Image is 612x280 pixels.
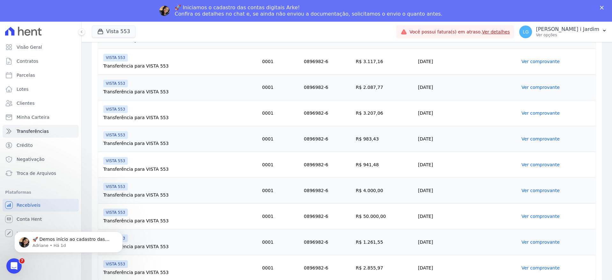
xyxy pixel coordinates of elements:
td: 0896982-6 [301,229,353,255]
a: Ver comprovante [521,214,560,219]
div: Transferência para VISTA 553 [103,166,257,172]
span: VISTA 553 [103,260,128,268]
div: Transferência para VISTA 553 [103,218,257,224]
td: [DATE] [415,100,519,126]
button: LG [PERSON_NAME] i Jardim Ver opções [514,23,612,41]
td: 0896982-6 [301,204,353,229]
td: R$ 941,48 [353,152,415,178]
a: Crédito [3,139,79,152]
td: [DATE] [415,152,519,178]
a: Recebíveis [3,199,79,212]
p: Ver opções [536,32,599,38]
td: R$ 983,43 [353,126,415,152]
td: [DATE] [415,204,519,229]
a: Ver comprovante [521,240,560,245]
td: [DATE] [415,229,519,255]
td: 0001 [259,75,301,100]
span: Negativação [17,156,45,162]
td: R$ 1.261,55 [353,229,415,255]
td: 0001 [259,49,301,75]
td: 0896982-6 [301,75,353,100]
span: VISTA 553 [103,131,128,139]
span: VISTA 553 [103,80,128,87]
div: Transferência para VISTA 553 [103,63,257,69]
div: Fechar [600,6,606,10]
iframe: Intercom notifications mensagem [5,218,132,263]
td: 0001 [259,229,301,255]
span: VISTA 553 [103,157,128,165]
td: [DATE] [415,75,519,100]
a: Ver comprovante [521,136,560,141]
a: Parcelas [3,69,79,82]
td: 0896982-6 [301,126,353,152]
a: Ver comprovante [521,265,560,270]
a: Conta Hent [3,213,79,226]
a: Troca de Arquivos [3,167,79,180]
span: Parcelas [17,72,35,78]
td: 0001 [259,152,301,178]
span: Troca de Arquivos [17,170,56,176]
a: Contratos [3,55,79,68]
a: Negativação [3,153,79,166]
a: Lotes [3,83,79,96]
span: Recebíveis [17,202,40,208]
td: 0001 [259,204,301,229]
td: 0896982-6 [301,152,353,178]
a: Minha Carteira [3,111,79,124]
span: Crédito [17,142,33,148]
td: [DATE] [415,49,519,75]
div: Plataformas [5,189,76,196]
a: Ver comprovante [521,162,560,167]
td: 0001 [259,178,301,204]
a: Ver comprovante [521,188,560,193]
a: Transferências [3,125,79,138]
button: Vista 553 [92,25,135,38]
a: Clientes [3,97,79,110]
span: 7 [19,258,25,263]
span: Lotes [17,86,29,92]
span: 🚀 Demos início ao cadastro das Contas Digitais Arke! Iniciamos a abertura para clientes do modelo... [28,18,109,150]
div: 🚀 Iniciamos o cadastro das contas digitais Arke! Confira os detalhes no chat e, se ainda não envi... [175,4,442,17]
span: LG [523,30,529,34]
span: Transferências [17,128,49,134]
a: Ver comprovante [521,59,560,64]
div: Transferência para VISTA 553 [103,269,257,276]
td: [DATE] [415,178,519,204]
td: R$ 3.207,06 [353,100,415,126]
td: 0896982-6 [301,100,353,126]
span: VISTA 553 [103,54,128,61]
div: Transferência para VISTA 553 [103,140,257,147]
td: 0896982-6 [301,49,353,75]
div: Transferência para VISTA 553 [103,243,257,250]
div: Transferência para VISTA 553 [103,192,257,198]
div: Transferência para VISTA 553 [103,114,257,121]
span: Minha Carteira [17,114,49,120]
td: 0896982-6 [301,178,353,204]
span: Contratos [17,58,38,64]
span: Visão Geral [17,44,42,50]
a: Visão Geral [3,41,79,54]
span: Clientes [17,100,34,106]
span: Conta Hent [17,216,42,222]
div: Transferência para VISTA 553 [103,89,257,95]
td: R$ 4.000,00 [353,178,415,204]
span: VISTA 553 [103,183,128,190]
td: 0001 [259,100,301,126]
td: R$ 2.087,77 [353,75,415,100]
iframe: Intercom live chat [6,258,22,274]
img: Profile image for Adriane [159,6,170,16]
p: [PERSON_NAME] i Jardim [536,26,599,32]
td: [DATE] [415,126,519,152]
a: Ver comprovante [521,85,560,90]
p: Message from Adriane, sent Há 1d [28,25,110,30]
td: R$ 3.117,16 [353,49,415,75]
td: 0001 [259,126,301,152]
span: VISTA 553 [103,209,128,216]
td: R$ 50.000,00 [353,204,415,229]
span: Você possui fatura(s) em atraso. [410,29,510,35]
a: Ver detalhes [482,29,510,34]
span: VISTA 553 [103,105,128,113]
a: Ver comprovante [521,111,560,116]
